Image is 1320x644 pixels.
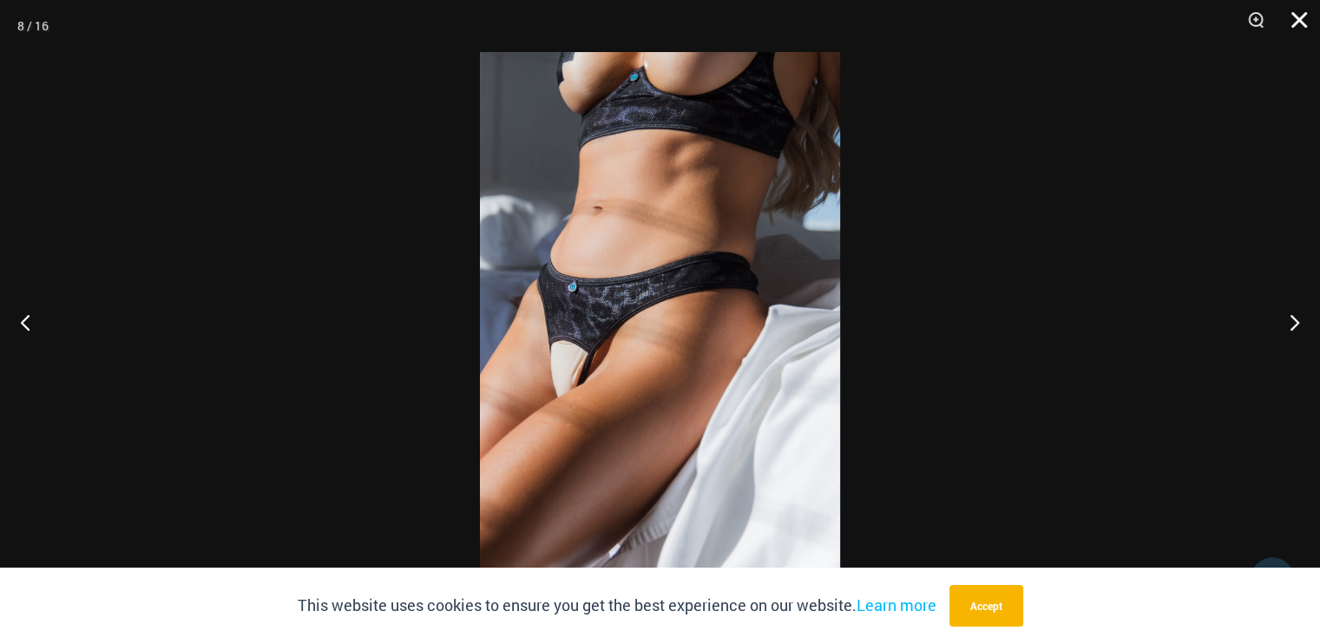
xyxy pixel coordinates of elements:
[17,13,49,39] div: 8 / 16
[298,593,936,619] p: This website uses cookies to ensure you get the best experience on our website.
[857,595,936,615] a: Learn more
[1255,279,1320,365] button: Next
[949,585,1023,627] button: Accept
[480,52,840,592] img: Nights Fall Silver Leopard 1036 Bra 6046 Thong 07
